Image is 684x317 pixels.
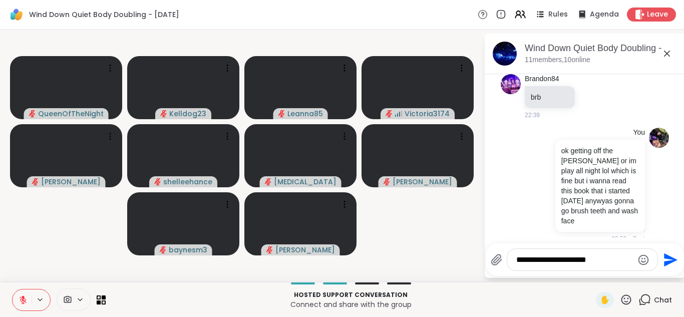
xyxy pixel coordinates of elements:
span: audio-muted [160,110,167,117]
a: Brandon84 [525,74,559,84]
span: shelleehance [163,177,212,187]
img: Wind Down Quiet Body Doubling - Friday, Sep 05 [493,42,517,66]
span: audio-muted [278,110,285,117]
span: ✋ [600,294,610,306]
span: audio-muted [29,110,36,117]
img: https://sharewell-space-live.sfo3.digitaloceanspaces.com/user-generated/fdc651fc-f3db-4874-9fa7-0... [501,74,521,94]
span: [MEDICAL_DATA] [274,177,336,187]
span: baynesm3 [169,245,207,255]
span: Agenda [590,10,619,20]
p: brb [531,92,569,102]
div: Wind Down Quiet Body Doubling - [DATE] [525,42,677,55]
span: audio-muted [266,246,273,253]
span: 22:39 [525,111,540,120]
span: [PERSON_NAME] [393,177,452,187]
button: Send [658,248,680,271]
span: Leave [647,10,668,20]
span: Victoria3174 [405,109,450,119]
span: Wind Down Quiet Body Doubling - [DATE] [29,10,179,20]
button: Emoji picker [637,254,649,266]
span: QueenOfTheNight [38,109,104,119]
span: [PERSON_NAME] [275,245,335,255]
span: 22:52 [611,234,626,243]
span: [PERSON_NAME] [41,177,101,187]
span: Rules [548,10,568,20]
textarea: Type your message [516,255,633,265]
span: audio-muted [160,246,167,253]
p: Hosted support conversation [112,290,590,299]
h4: You [633,128,645,138]
p: ok getting off the [PERSON_NAME] or im play all night lol which is fine but i wanna read this boo... [561,146,639,226]
img: https://sharewell-space-live.sfo3.digitaloceanspaces.com/user-generated/92dbeb27-5384-40ce-a9fd-3... [649,128,669,148]
p: Connect and share with the group [112,299,590,309]
span: audio-muted [265,178,272,185]
span: Chat [654,295,672,305]
span: Kelldog23 [169,109,206,119]
span: Sent [632,234,645,243]
span: audio-muted [154,178,161,185]
span: • [628,234,630,243]
span: Leanna85 [287,109,323,119]
span: audio-muted [32,178,39,185]
span: audio-muted [384,178,391,185]
p: 11 members, 10 online [525,55,590,65]
span: audio-muted [386,110,393,117]
img: ShareWell Logomark [8,6,25,23]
